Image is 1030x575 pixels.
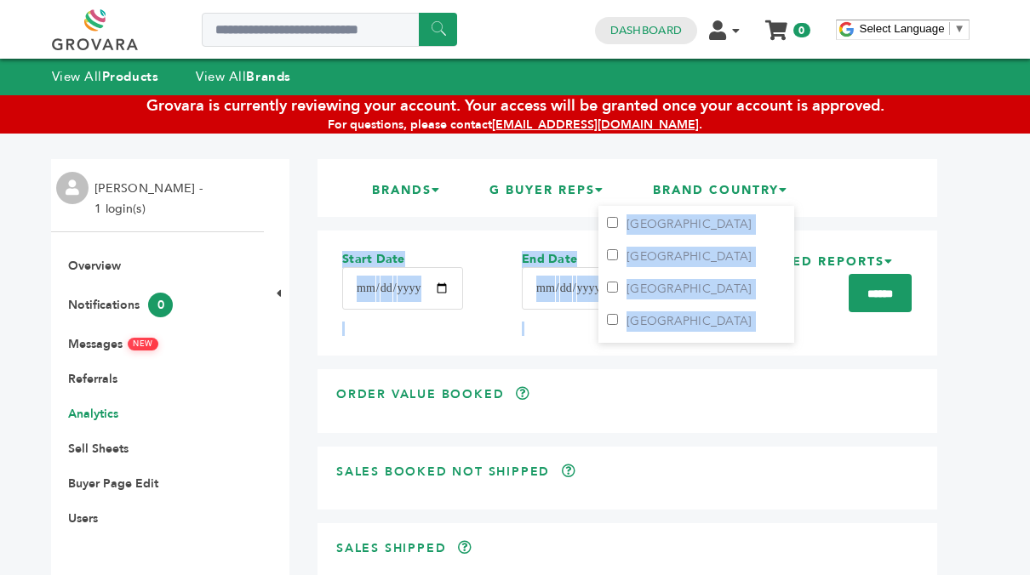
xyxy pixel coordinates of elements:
[607,249,618,260] input: [GEOGRAPHIC_DATA]
[336,386,504,416] h3: Order Value Booked
[68,406,118,422] a: Analytics
[492,117,699,133] a: [EMAIL_ADDRESS][DOMAIN_NAME]
[148,293,173,317] span: 0
[102,68,158,85] strong: Products
[363,180,460,209] li: BRANDS
[52,68,159,85] a: View AllProducts
[94,179,207,219] li: [PERSON_NAME] - 1 login(s)
[56,172,89,204] img: profile.png
[68,510,98,527] a: Users
[607,311,752,332] label: [GEOGRAPHIC_DATA]
[949,22,950,35] span: ​
[954,22,965,35] span: ▼
[246,68,290,85] strong: Brands
[68,258,121,274] a: Overview
[336,540,446,570] h3: Sales Shipped
[68,441,129,457] a: Sell Sheets
[342,251,461,268] label: Start Date
[481,180,623,209] li: G BUYER REPS
[196,68,291,85] a: View AllBrands
[68,297,173,313] a: Notifications0
[202,13,457,47] input: Search a product or brand...
[610,23,682,38] a: Dashboard
[607,217,618,228] input: [GEOGRAPHIC_DATA]
[68,371,117,387] a: Referrals
[336,464,550,493] h3: Sales Booked Not Shipped
[607,282,618,293] input: [GEOGRAPHIC_DATA]
[860,22,945,35] span: Select Language
[607,214,752,235] label: [GEOGRAPHIC_DATA]
[860,22,965,35] a: Select Language​
[793,23,810,37] span: 0
[644,180,807,209] li: BRAND COUNTRY
[607,247,752,267] label: [GEOGRAPHIC_DATA]
[607,279,752,299] label: [GEOGRAPHIC_DATA]
[68,475,158,492] a: Buyer Page Edit
[723,252,913,281] li: DISPLAYED REPORTS
[522,251,641,268] label: End Date
[607,314,618,325] input: [GEOGRAPHIC_DATA]
[128,338,158,350] span: NEW
[766,15,786,33] a: My Cart
[68,336,158,352] a: MessagesNEW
